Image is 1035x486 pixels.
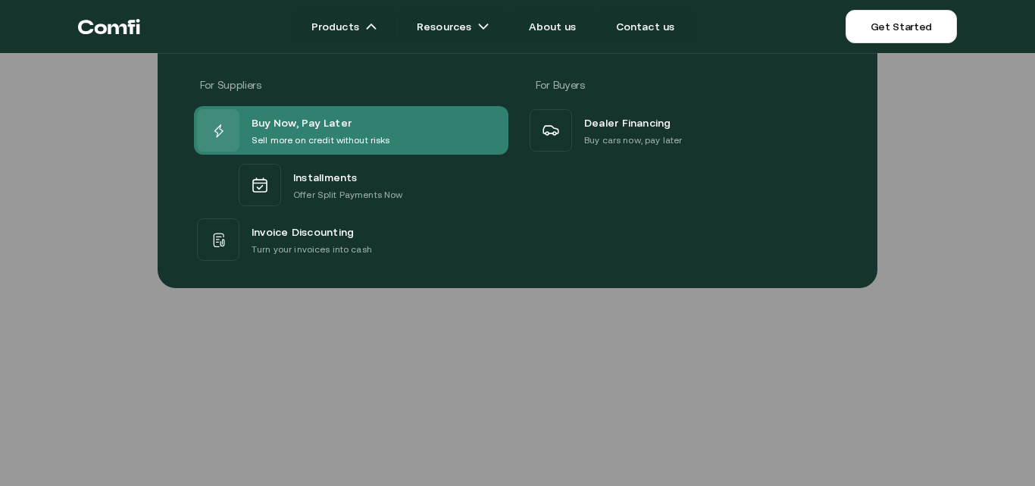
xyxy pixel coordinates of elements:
[252,242,372,257] p: Turn your invoices into cash
[200,79,261,91] span: For Suppliers
[293,11,396,42] a: Productsarrow icons
[477,20,489,33] img: arrow icons
[598,11,693,42] a: Contact us
[78,4,140,49] a: Return to the top of the Comfi home page
[194,215,508,264] a: Invoice DiscountingTurn your invoices into cash
[293,168,358,187] span: Installments
[293,187,402,202] p: Offer Split Payments Now
[536,79,585,91] span: For Buyers
[846,10,957,43] a: Get Started
[365,20,377,33] img: arrow icons
[252,113,352,133] span: Buy Now, Pay Later
[194,155,508,215] a: InstallmentsOffer Split Payments Now
[399,11,508,42] a: Resourcesarrow icons
[252,133,390,148] p: Sell more on credit without risks
[584,133,682,148] p: Buy cars now, pay later
[194,106,508,155] a: Buy Now, Pay LaterSell more on credit without risks
[252,222,354,242] span: Invoice Discounting
[527,106,841,155] a: Dealer FinancingBuy cars now, pay later
[511,11,594,42] a: About us
[584,113,671,133] span: Dealer Financing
